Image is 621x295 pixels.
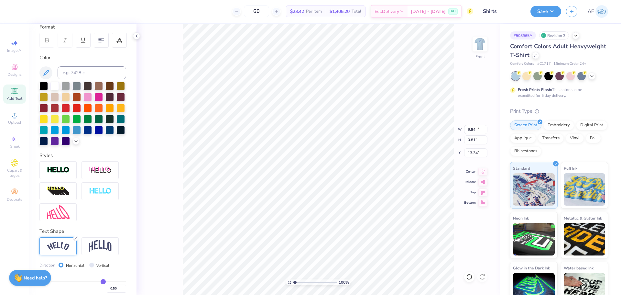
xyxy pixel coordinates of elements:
[352,8,361,15] span: Total
[411,8,446,15] span: [DATE] - [DATE]
[543,120,574,130] div: Embroidery
[588,8,594,15] span: AF
[89,187,112,195] img: Negative Space
[564,173,605,206] img: Puff Ink
[464,190,476,195] span: Top
[474,38,486,51] img: Front
[478,5,526,18] input: Untitled Design
[3,168,26,178] span: Clipart & logos
[539,31,569,40] div: Revision 3
[586,133,601,143] div: Foil
[10,144,20,149] span: Greek
[450,9,456,14] span: FREE
[290,8,304,15] span: $23.42
[566,133,584,143] div: Vinyl
[510,146,541,156] div: Rhinestones
[244,6,269,17] input: – –
[89,240,112,252] img: Arch
[538,133,564,143] div: Transfers
[375,8,399,15] span: Est. Delivery
[518,87,552,92] strong: Fresh Prints Flash:
[89,166,112,174] img: Shadow
[339,279,349,285] span: 100 %
[537,61,551,67] span: # C1717
[7,96,22,101] span: Add Text
[576,120,607,130] div: Digital Print
[24,275,47,281] strong: Need help?
[306,8,322,15] span: Per Item
[510,61,534,67] span: Comfort Colors
[39,54,126,62] div: Color
[510,120,541,130] div: Screen Print
[513,165,530,172] span: Standard
[564,165,577,172] span: Puff Ink
[564,265,594,271] span: Water based Ink
[39,23,127,31] div: Format
[518,87,597,98] div: This color can be expedited for 5 day delivery.
[475,54,485,60] div: Front
[66,263,84,268] label: Horizontal
[39,262,55,268] span: Direction
[8,120,21,125] span: Upload
[464,200,476,205] span: Bottom
[513,265,550,271] span: Glow in the Dark Ink
[7,48,22,53] span: Image AI
[510,108,608,115] div: Print Type
[39,152,126,159] div: Styles
[47,166,70,174] img: Stroke
[7,72,22,77] span: Designs
[510,31,536,40] div: # 508965A
[39,228,126,235] div: Text Shape
[7,197,22,202] span: Decorate
[510,133,536,143] div: Applique
[513,223,555,255] img: Neon Ink
[530,6,561,17] button: Save
[513,173,555,206] img: Standard
[58,66,126,79] input: e.g. 7428 c
[513,215,529,221] span: Neon Ink
[464,169,476,174] span: Center
[47,205,70,219] img: Free Distort
[554,61,586,67] span: Minimum Order: 24 +
[510,42,606,59] span: Comfort Colors Adult Heavyweight T-Shirt
[96,263,109,268] label: Vertical
[330,8,350,15] span: $1,405.20
[564,215,602,221] span: Metallic & Glitter Ink
[47,242,70,251] img: Arc
[588,5,608,18] a: AF
[464,180,476,184] span: Middle
[564,223,605,255] img: Metallic & Glitter Ink
[47,186,70,197] img: 3d Illusion
[595,5,608,18] img: Ana Francesca Bustamante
